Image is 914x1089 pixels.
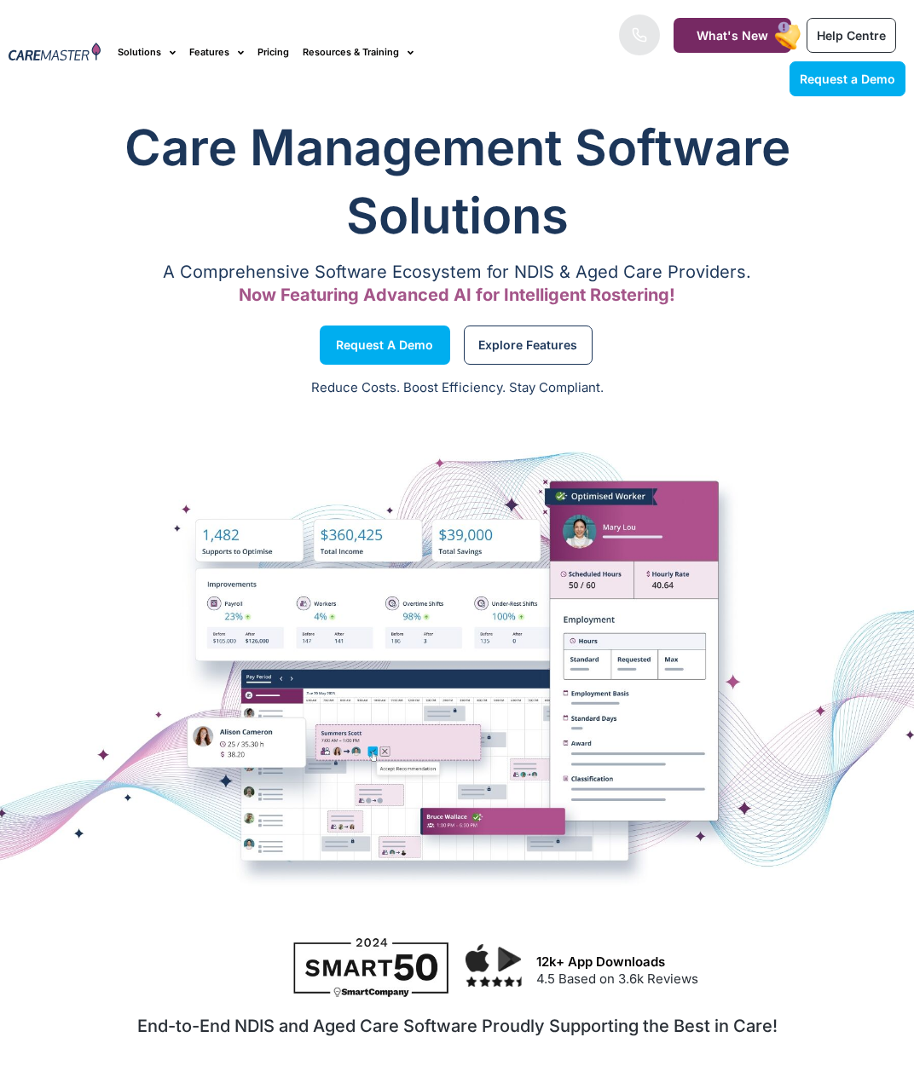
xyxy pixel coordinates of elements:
[536,954,897,970] h3: 12k+ App Downloads
[800,72,895,86] span: Request a Demo
[790,61,905,96] a: Request a Demo
[674,18,791,53] a: What's New
[464,326,593,365] a: Explore Features
[118,24,582,81] nav: Menu
[817,28,886,43] span: Help Centre
[118,24,176,81] a: Solutions
[239,285,675,305] span: Now Featuring Advanced AI for Intelligent Rostering!
[320,326,450,365] a: Request a Demo
[478,341,577,349] span: Explore Features
[536,970,897,989] p: 4.5 Based on 3.6k Reviews
[697,28,768,43] span: What's New
[189,24,244,81] a: Features
[9,113,905,250] h1: Care Management Software Solutions
[303,24,414,81] a: Resources & Training
[19,1016,895,1036] h2: End-to-End NDIS and Aged Care Software Proudly Supporting the Best in Care!
[9,267,905,278] p: A Comprehensive Software Ecosystem for NDIS & Aged Care Providers.
[10,378,904,398] p: Reduce Costs. Boost Efficiency. Stay Compliant.
[9,43,101,63] img: CareMaster Logo
[257,24,289,81] a: Pricing
[336,341,433,349] span: Request a Demo
[807,18,896,53] a: Help Centre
